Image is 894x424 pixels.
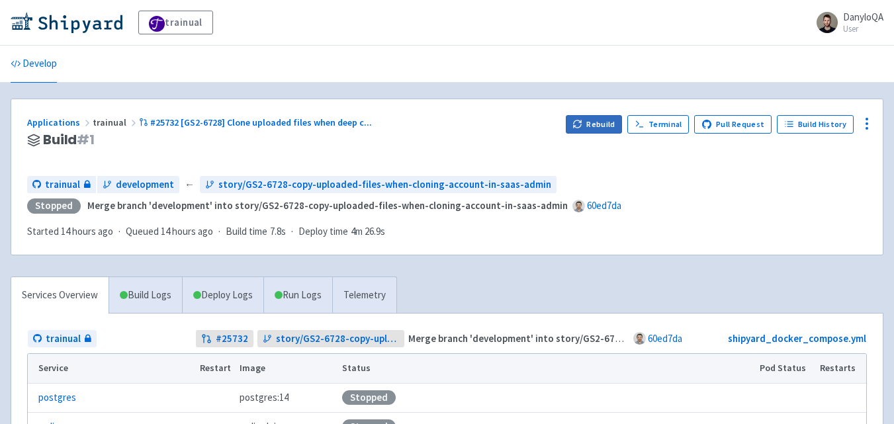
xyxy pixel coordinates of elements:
[11,46,57,83] a: Develop
[138,11,213,34] a: trainual
[756,354,816,383] th: Pod Status
[61,225,113,237] time: 14 hours ago
[566,115,623,134] button: Rebuild
[139,116,374,128] a: #25732 [GS2-6728] Clone uploaded files when deep c...
[728,332,866,345] a: shipyard_docker_compose.yml
[185,177,195,192] span: ←
[27,225,113,237] span: Started
[843,24,883,33] small: User
[28,330,97,348] a: trainual
[27,116,93,128] a: Applications
[77,130,95,149] span: # 1
[93,116,139,128] span: trainual
[87,199,568,212] strong: Merge branch 'development' into story/GS2-6728-copy-uploaded-files-when-cloning-account-in-saas-a...
[809,12,883,33] a: DanyloQA User
[332,277,396,314] a: Telemetry
[109,277,182,314] a: Build Logs
[816,354,866,383] th: Restarts
[28,354,195,383] th: Service
[694,115,772,134] a: Pull Request
[627,115,689,134] a: Terminal
[27,176,96,194] a: trainual
[11,277,109,314] a: Services Overview
[97,176,179,194] a: development
[587,199,621,212] a: 60ed7da
[648,332,682,345] a: 60ed7da
[235,354,338,383] th: Image
[46,331,81,347] span: trainual
[126,225,213,237] span: Queued
[196,330,253,348] a: #25732
[27,224,393,239] div: · · ·
[45,177,80,192] span: trainual
[161,225,213,237] time: 14 hours ago
[298,224,348,239] span: Deploy time
[150,116,372,128] span: #25732 [GS2-6728] Clone uploaded files when deep c ...
[276,331,399,347] span: story/GS2-6728-copy-uploaded-files-when-cloning-account-in-saas-admin
[240,390,289,405] span: postgres:14
[38,390,76,405] a: postgres
[257,330,404,348] a: story/GS2-6728-copy-uploaded-files-when-cloning-account-in-saas-admin
[216,331,248,347] strong: # 25732
[408,332,889,345] strong: Merge branch 'development' into story/GS2-6728-copy-uploaded-files-when-cloning-account-in-saas-a...
[200,176,557,194] a: story/GS2-6728-copy-uploaded-files-when-cloning-account-in-saas-admin
[182,277,263,314] a: Deploy Logs
[226,224,267,239] span: Build time
[27,198,81,214] div: Stopped
[843,11,883,23] span: DanyloQA
[11,12,122,33] img: Shipyard logo
[270,224,286,239] span: 7.8s
[338,354,756,383] th: Status
[195,354,235,383] th: Restart
[342,390,396,405] div: Stopped
[263,277,332,314] a: Run Logs
[351,224,385,239] span: 4m 26.9s
[218,177,551,192] span: story/GS2-6728-copy-uploaded-files-when-cloning-account-in-saas-admin
[777,115,854,134] a: Build History
[43,132,95,148] span: Build
[116,177,174,192] span: development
